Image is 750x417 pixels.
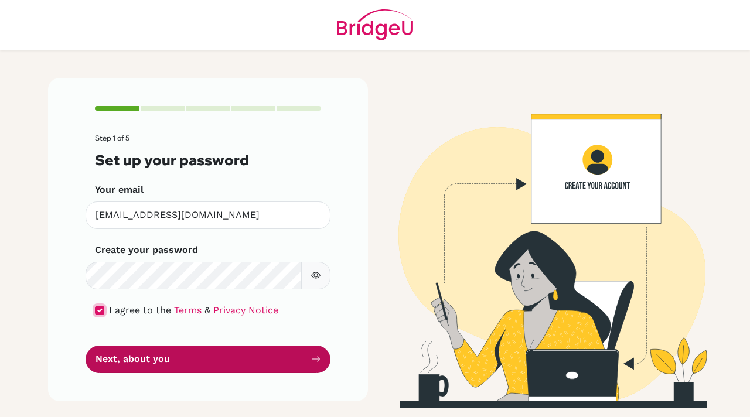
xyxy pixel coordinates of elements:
[174,305,202,316] a: Terms
[109,305,171,316] span: I agree to the
[95,243,198,257] label: Create your password
[204,305,210,316] span: &
[95,134,129,142] span: Step 1 of 5
[95,183,144,197] label: Your email
[86,346,330,373] button: Next, about you
[95,152,321,169] h3: Set up your password
[86,201,330,229] input: Insert your email*
[213,305,278,316] a: Privacy Notice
